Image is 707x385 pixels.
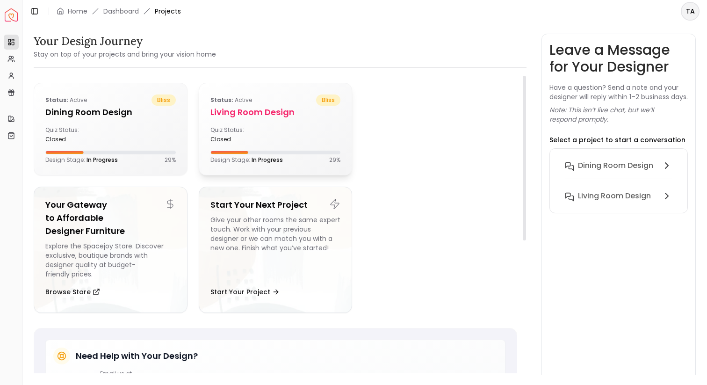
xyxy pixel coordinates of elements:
[68,7,87,16] a: Home
[549,105,688,124] p: Note: This isn’t live chat, but we’ll respond promptly.
[210,106,341,119] h5: Living Room design
[557,187,680,205] button: Living Room design
[100,370,169,378] p: Email us at
[103,7,139,16] a: Dashboard
[5,8,18,22] a: Spacejoy
[210,96,233,104] b: Status:
[34,187,188,313] a: Your Gateway to Affordable Designer FurnitureExplore the Spacejoy Store. Discover exclusive, bout...
[316,94,340,106] span: bliss
[329,156,340,164] p: 29 %
[210,198,341,211] h5: Start Your Next Project
[210,136,272,143] div: closed
[210,215,341,279] div: Give your other rooms the same expert touch. Work with your previous designer or we can match you...
[549,135,685,145] p: Select a project to start a conversation
[34,34,216,49] h3: Your Design Journey
[151,94,176,106] span: bliss
[34,50,216,59] small: Stay on top of your projects and bring your vision home
[557,156,680,187] button: Dining Room design
[45,94,87,106] p: active
[199,187,353,313] a: Start Your Next ProjectGive your other rooms the same expert touch. Work with your previous desig...
[45,198,176,238] h5: Your Gateway to Affordable Designer Furniture
[210,94,252,106] p: active
[578,160,653,171] h6: Dining Room design
[682,3,699,20] span: TA
[87,156,118,164] span: In Progress
[549,83,688,102] p: Have a question? Send a note and your designer will reply within 1–2 business days.
[5,8,18,22] img: Spacejoy Logo
[578,190,651,202] h6: Living Room design
[45,96,68,104] b: Status:
[57,7,181,16] nav: breadcrumb
[155,7,181,16] span: Projects
[210,126,272,143] div: Quiz Status:
[252,156,283,164] span: In Progress
[549,42,688,75] h3: Leave a Message for Your Designer
[45,241,176,279] div: Explore the Spacejoy Store. Discover exclusive, boutique brands with designer quality at budget-f...
[165,156,176,164] p: 29 %
[45,136,107,143] div: closed
[45,106,176,119] h5: Dining Room design
[45,126,107,143] div: Quiz Status:
[45,283,100,301] button: Browse Store
[681,2,700,21] button: TA
[76,349,198,363] h5: Need Help with Your Design?
[210,156,283,164] p: Design Stage:
[210,283,280,301] button: Start Your Project
[45,156,118,164] p: Design Stage:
